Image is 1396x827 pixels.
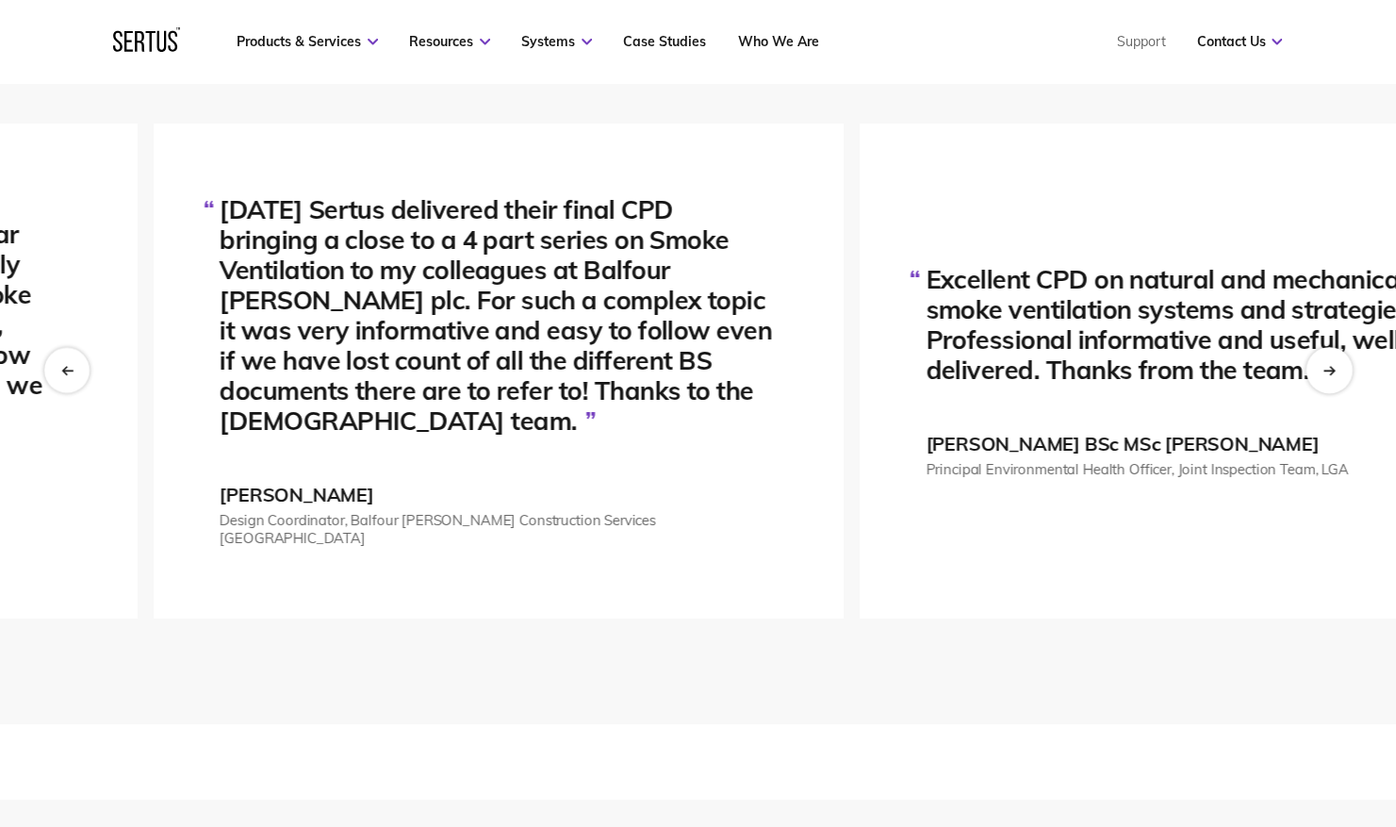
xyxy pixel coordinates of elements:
a: Support [1116,33,1165,50]
a: Products & Services [237,33,378,50]
a: Contact Us [1196,33,1282,50]
iframe: Chat Widget [1057,608,1396,827]
div: Next slide [1306,348,1352,394]
div: Design Coordinator, Balfour [PERSON_NAME] Construction Services [GEOGRAPHIC_DATA] [220,511,777,547]
a: Case Studies [623,33,706,50]
div: [PERSON_NAME] BSc MSc [PERSON_NAME] [926,432,1319,455]
div: Previous slide [44,348,90,393]
div: Principal Environmental Health Officer, Joint Inspection Team, LGA [926,460,1348,478]
a: Systems [521,33,592,50]
a: Who We Are [737,33,818,50]
div: [DATE] Sertus delivered their final CPD bringing a close to a 4 part series on Smoke Ventilation ... [220,194,777,436]
a: Resources [409,33,490,50]
div: [PERSON_NAME] [220,483,373,506]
